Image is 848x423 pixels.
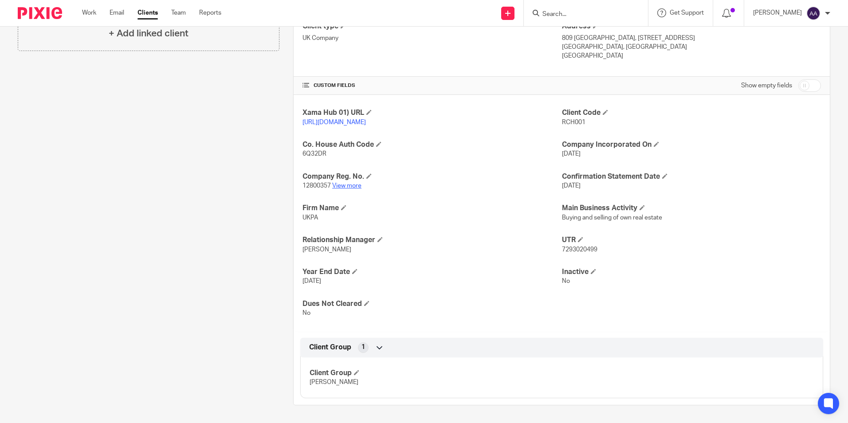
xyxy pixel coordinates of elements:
[670,10,704,16] span: Get Support
[18,7,62,19] img: Pixie
[562,172,821,181] h4: Confirmation Statement Date
[302,247,351,253] span: [PERSON_NAME]
[137,8,158,17] a: Clients
[562,108,821,117] h4: Client Code
[562,119,585,125] span: RCH001
[562,140,821,149] h4: Company Incorporated On
[309,343,351,352] span: Client Group
[302,299,561,309] h4: Dues Not Cleared
[302,82,561,89] h4: CUSTOM FIELDS
[110,8,124,17] a: Email
[562,215,662,221] span: Buying and selling of own real estate
[562,183,581,189] span: [DATE]
[302,278,321,284] span: [DATE]
[562,267,821,277] h4: Inactive
[562,43,821,51] p: [GEOGRAPHIC_DATA], [GEOGRAPHIC_DATA]
[302,172,561,181] h4: Company Reg. No.
[171,8,186,17] a: Team
[302,310,310,316] span: No
[542,11,621,19] input: Search
[302,108,561,117] h4: Xama Hub 01) URL
[562,34,821,43] p: 809 [GEOGRAPHIC_DATA], [STREET_ADDRESS]
[361,343,365,352] span: 1
[562,247,597,253] span: 7293020499
[302,183,331,189] span: 12800357
[302,151,326,157] span: 6Q32DR
[753,8,802,17] p: [PERSON_NAME]
[302,215,318,221] span: UKPA
[302,204,561,213] h4: Firm Name
[806,6,821,20] img: svg%3E
[302,119,366,125] a: [URL][DOMAIN_NAME]
[741,81,792,90] label: Show empty fields
[562,51,821,60] p: [GEOGRAPHIC_DATA]
[302,140,561,149] h4: Co. House Auth Code
[199,8,221,17] a: Reports
[562,278,570,284] span: No
[82,8,96,17] a: Work
[562,235,821,245] h4: UTR
[332,183,361,189] a: View more
[302,235,561,245] h4: Relationship Manager
[302,267,561,277] h4: Year End Date
[562,204,821,213] h4: Main Business Activity
[302,34,561,43] p: UK Company
[109,27,188,40] h4: + Add linked client
[310,368,561,378] h4: Client Group
[562,151,581,157] span: [DATE]
[310,379,358,385] span: [PERSON_NAME]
